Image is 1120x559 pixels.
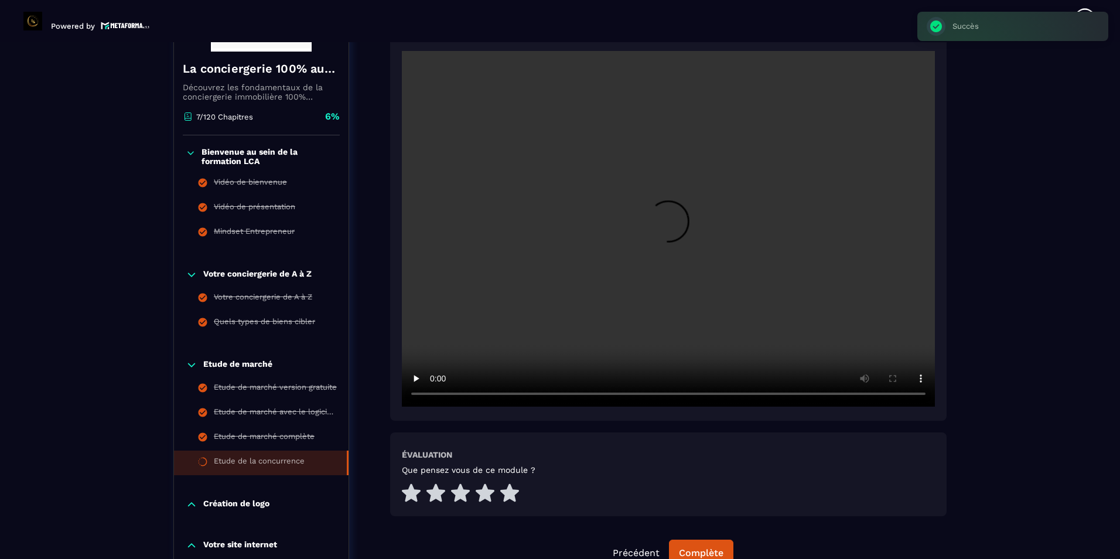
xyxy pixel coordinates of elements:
div: Etude de marché version gratuite [214,383,337,396]
div: Etude de la concurrence [214,456,305,469]
div: Etude de marché complète [214,432,315,445]
h5: Que pensez vous de ce module ? [402,465,535,475]
p: Découvrez les fondamentaux de la conciergerie immobilière 100% automatisée. Cette formation est c... [183,83,340,101]
h4: La conciergerie 100% automatisée [183,60,340,77]
p: 7/120 Chapitres [196,113,253,121]
img: logo-branding [23,12,42,30]
div: Votre conciergerie de A à Z [214,292,312,305]
p: Votre site internet [203,540,277,551]
p: Bienvenue au sein de la formation LCA [202,147,337,166]
div: Vidéo de présentation [214,202,295,215]
p: Powered by [51,22,95,30]
img: logo [101,21,150,30]
p: Votre conciergerie de A à Z [203,269,312,281]
div: Etude de marché avec le logiciel Airdna version payante [214,407,337,420]
div: Mindset Entrepreneur [214,227,295,240]
div: Complète [679,547,723,559]
p: 6% [325,110,340,123]
p: Création de logo [203,499,269,510]
h6: Évaluation [402,450,452,459]
div: Quels types de biens cibler [214,317,315,330]
p: Etude de marché [203,359,272,371]
div: Vidéo de bienvenue [214,178,287,190]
